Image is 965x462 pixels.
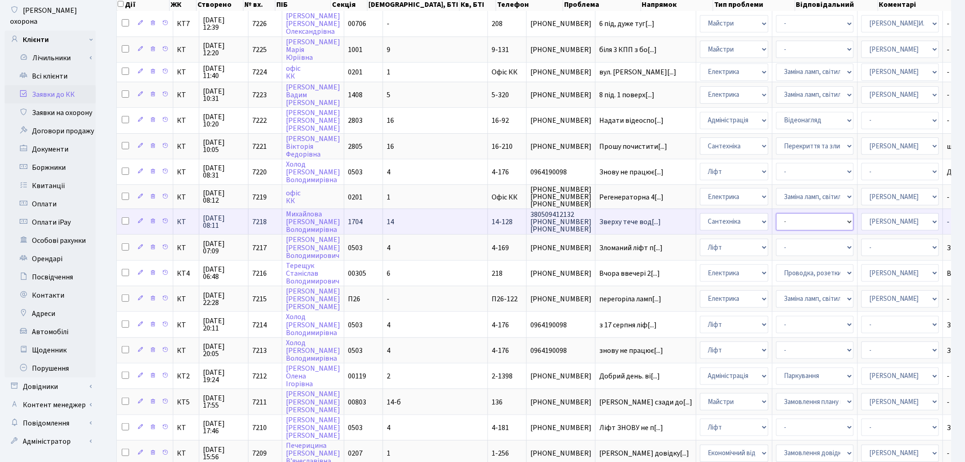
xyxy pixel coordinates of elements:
[5,250,96,268] a: Орендарі
[530,347,591,354] span: 0964190098
[599,45,657,55] span: біля 3 КПП з бо[...]
[286,415,340,441] a: [PERSON_NAME][PERSON_NAME][PERSON_NAME]
[492,217,513,227] span: 14-128
[177,46,195,53] span: КТ
[5,177,96,195] a: Квитанції
[492,346,509,356] span: 4-176
[492,423,509,433] span: 4-181
[599,320,657,330] span: з 17 серпня ліф[...]
[286,338,340,363] a: Холод[PERSON_NAME]Володимирівна
[599,167,664,177] span: Знову не працює[...]
[203,369,244,383] span: [DATE] 19:24
[5,432,96,451] a: Адміністратор
[348,115,363,126] span: 2803
[530,68,591,76] span: [PHONE_NUMBER]
[203,139,244,153] span: [DATE] 10:05
[5,304,96,323] a: Адреси
[177,218,195,226] span: КТ
[348,142,363,152] span: 2805
[348,397,366,407] span: 00803
[599,90,654,100] span: 8 під. 1 поверх[...]
[387,217,394,227] span: 14
[530,244,591,252] span: [PHONE_NUMBER]
[387,45,390,55] span: 9
[10,49,96,67] a: Лічильники
[252,45,267,55] span: 7225
[286,11,340,37] a: [PERSON_NAME][PERSON_NAME]Олександрівна
[252,371,267,381] span: 7212
[387,142,394,152] span: 16
[203,446,244,461] span: [DATE] 15:56
[599,217,661,227] span: Зверху тече вод[...]
[387,397,401,407] span: 14-б
[599,371,660,381] span: Добрий день. ві[...]
[177,68,195,76] span: КТ
[5,158,96,177] a: Боржники
[348,268,366,278] span: 00305
[177,143,195,150] span: КТ
[177,424,195,431] span: КТ
[286,286,340,312] a: [PERSON_NAME][PERSON_NAME][PERSON_NAME]
[348,346,363,356] span: 0503
[286,134,340,159] a: [PERSON_NAME]ВікторіяФедорівна
[5,104,96,122] a: Заявки на охорону
[5,323,96,341] a: Автомобілі
[177,168,195,176] span: КТ
[492,115,509,126] span: 16-92
[286,37,340,63] a: [PERSON_NAME]МаріяЮріївна
[348,19,366,29] span: 00706
[348,320,363,330] span: 0503
[203,88,244,102] span: [DATE] 10:31
[5,1,96,31] a: [PERSON_NAME] охорона
[177,270,195,277] span: КТ4
[492,294,518,304] span: П26-122
[252,19,267,29] span: 7226
[530,424,591,431] span: [PHONE_NUMBER]
[599,192,664,202] span: Регенераторна 4[...]
[530,20,591,27] span: [PHONE_NUMBER]
[492,320,509,330] span: 4-176
[530,450,591,457] span: [PHONE_NUMBER]
[203,16,244,31] span: [DATE] 12:39
[203,42,244,57] span: [DATE] 12:20
[348,167,363,177] span: 0503
[492,90,509,100] span: 5-320
[203,266,244,280] span: [DATE] 06:48
[492,192,518,202] span: Офіс КК
[252,397,267,407] span: 7211
[177,117,195,124] span: КТ
[492,45,509,55] span: 9-131
[348,45,363,55] span: 1001
[599,243,663,253] span: Зломаний ліфт п[...]
[387,448,390,458] span: 1
[492,243,509,253] span: 4-169
[286,261,339,286] a: ТерещукСтаніславВолодимирович
[252,268,267,278] span: 7216
[530,168,591,176] span: 0964190098
[286,108,340,133] a: [PERSON_NAME][PERSON_NAME][PERSON_NAME]
[177,194,195,201] span: КТ
[5,31,96,49] a: Клієнти
[599,115,664,126] span: Надати відеоспо[...]
[286,389,340,415] a: [PERSON_NAME][PERSON_NAME][PERSON_NAME]
[530,91,591,99] span: [PHONE_NUMBER]
[177,347,195,354] span: КТ
[177,450,195,457] span: КТ
[203,420,244,435] span: [DATE] 17:46
[530,321,591,329] span: 0964190098
[492,167,509,177] span: 4-176
[530,373,591,380] span: [PHONE_NUMBER]
[5,195,96,213] a: Оплати
[286,82,340,108] a: [PERSON_NAME]Вадим[PERSON_NAME]
[599,19,654,29] span: 6 під, дуже туг[...]
[387,90,390,100] span: 5
[387,243,390,253] span: 4
[252,320,267,330] span: 7214
[5,396,96,414] a: Контент менеджер
[203,394,244,409] span: [DATE] 17:55
[387,19,389,29] span: -
[348,294,360,304] span: П26
[348,448,363,458] span: 0207
[252,167,267,177] span: 7220
[599,268,660,278] span: Вчора ввечері 2[...]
